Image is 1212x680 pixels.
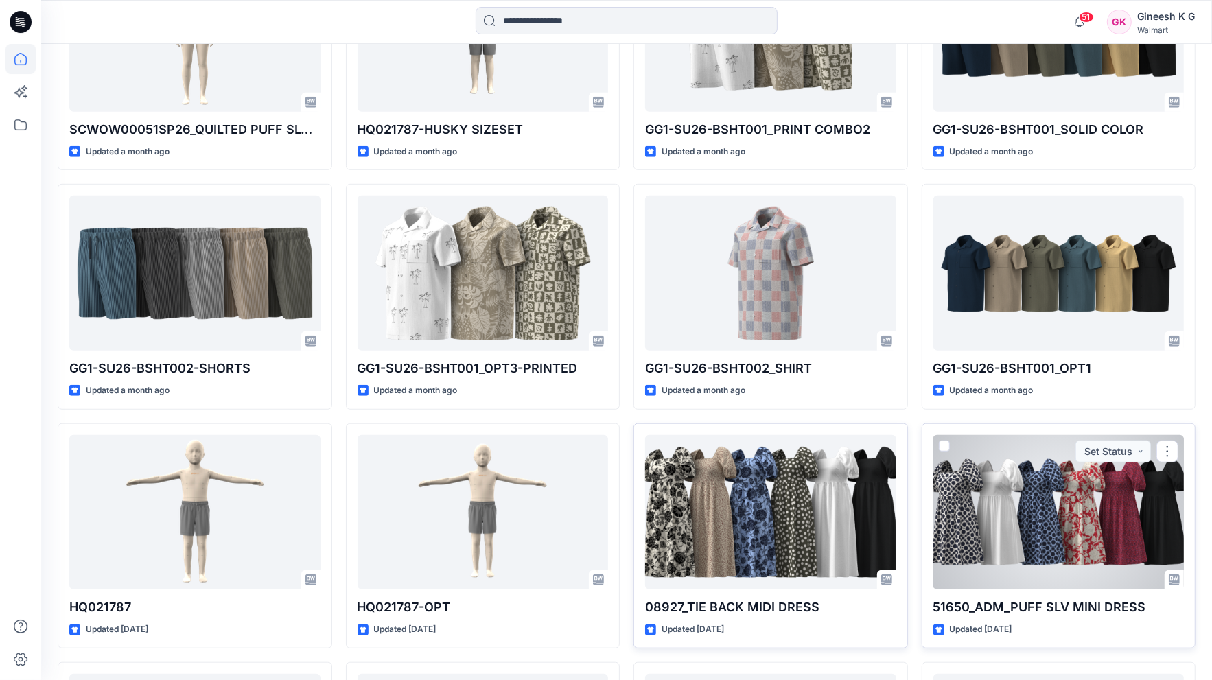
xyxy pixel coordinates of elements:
[69,435,321,590] a: HQ021787
[1137,8,1195,25] div: Gineesh K G
[69,196,321,351] a: GG1-SU26-BSHT002-SHORTS
[69,598,321,617] p: HQ021787
[374,384,458,398] p: Updated a month ago
[358,435,609,590] a: HQ021787-OPT
[86,384,170,398] p: Updated a month ago
[1137,25,1195,35] div: Walmart
[358,359,609,378] p: GG1-SU26-BSHT001_OPT3-PRINTED
[950,622,1012,637] p: Updated [DATE]
[86,622,148,637] p: Updated [DATE]
[645,120,896,139] p: GG1-SU26-BSHT001_PRINT COMBO2
[69,120,321,139] p: SCWOW00051SP26_QUILTED PUFF SLV JKT
[69,359,321,378] p: GG1-SU26-BSHT002-SHORTS
[645,196,896,351] a: GG1-SU26-BSHT002_SHIRT
[86,145,170,159] p: Updated a month ago
[662,384,745,398] p: Updated a month ago
[933,598,1185,617] p: 51650_ADM_PUFF SLV MINI DRESS
[374,145,458,159] p: Updated a month ago
[933,435,1185,590] a: 51650_ADM_PUFF SLV MINI DRESS
[374,622,436,637] p: Updated [DATE]
[645,598,896,617] p: 08927_TIE BACK MIDI DRESS
[645,359,896,378] p: GG1-SU26-BSHT002_SHIRT
[950,384,1034,398] p: Updated a month ago
[933,120,1185,139] p: GG1-SU26-BSHT001_SOLID COLOR
[358,598,609,617] p: HQ021787-OPT
[358,196,609,351] a: GG1-SU26-BSHT001_OPT3-PRINTED
[662,145,745,159] p: Updated a month ago
[358,120,609,139] p: HQ021787-HUSKY SIZESET
[1079,12,1094,23] span: 51
[933,196,1185,351] a: GG1-SU26-BSHT001_OPT1
[1107,10,1132,34] div: GK
[933,359,1185,378] p: GG1-SU26-BSHT001_OPT1
[662,622,724,637] p: Updated [DATE]
[645,435,896,590] a: 08927_TIE BACK MIDI DRESS
[950,145,1034,159] p: Updated a month ago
